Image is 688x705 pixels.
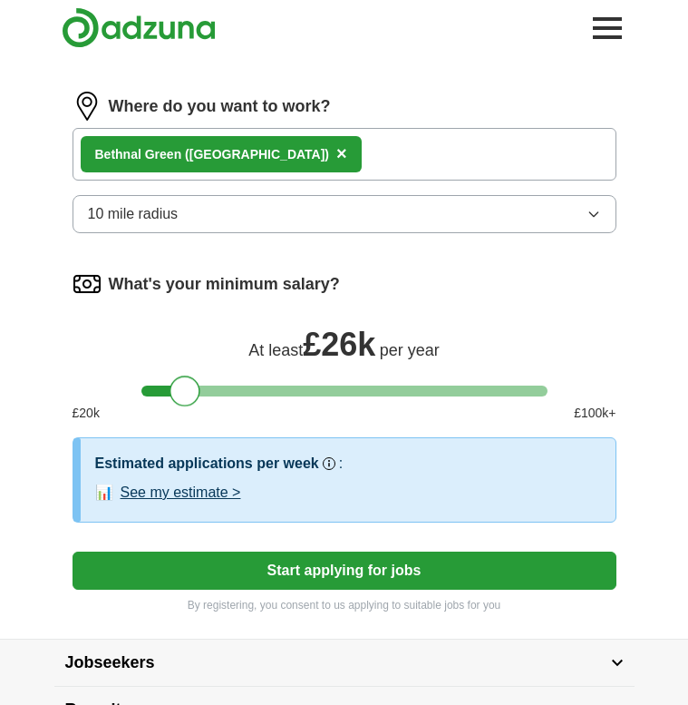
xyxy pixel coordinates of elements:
img: salary.png [73,269,102,299]
span: 10 mile radius [88,203,179,225]
span: £ 26k [303,326,375,363]
p: By registering, you consent to us applying to suitable jobs for you [73,597,616,613]
label: Where do you want to work? [109,94,331,119]
span: per year [380,341,440,359]
span: At least [248,341,303,359]
span: × [336,143,347,163]
span: ([GEOGRAPHIC_DATA]) [185,147,329,162]
button: Start applying for jobs [73,552,616,590]
span: £ 20 k [73,404,100,423]
button: 10 mile radius [73,195,616,233]
h3: : [339,453,343,475]
span: Jobseekers [65,651,155,675]
img: location.png [73,92,102,121]
button: × [336,141,347,168]
img: toggle icon [611,659,624,667]
button: See my estimate > [121,482,241,504]
span: 📊 [95,482,113,504]
h3: Estimated applications per week [95,453,319,475]
button: Toggle main navigation menu [587,8,627,48]
label: What's your minimum salary? [109,272,340,297]
strong: Bethnal Green [95,147,182,162]
img: Adzuna logo [62,7,216,48]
